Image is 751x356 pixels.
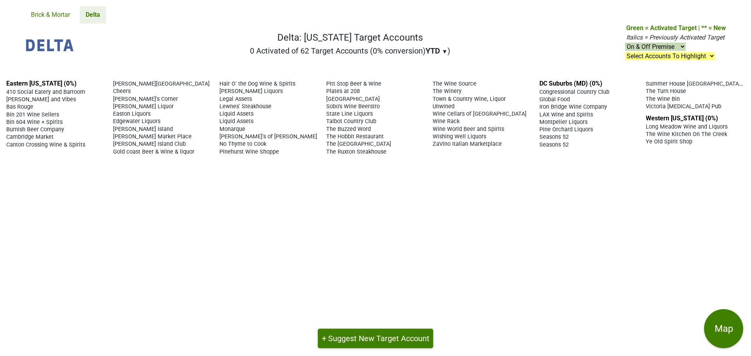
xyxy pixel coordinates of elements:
[6,80,77,87] a: Eastern [US_STATE] (0%)
[326,141,391,147] span: The [GEOGRAPHIC_DATA]
[250,32,451,43] h1: Delta: [US_STATE] Target Accounts
[326,148,386,155] span: The Ruxton Steakhouse
[219,126,245,132] span: Monarque
[113,148,194,155] span: Gold coast Beer & Wine & liquor
[326,103,380,110] span: Sobo's Wine Beerstro
[704,309,743,348] button: Map
[219,81,295,87] span: Hair O' the Dog Wine & Spirits
[646,88,686,95] span: The Turn House
[433,88,462,95] span: The Winery
[25,39,74,52] img: Delta
[219,96,252,102] span: Legal Assets
[646,123,728,130] span: Long Meadow Wine and Liquors
[326,133,384,140] span: The Hobbit Restaurant
[219,111,253,117] span: Liquid Assets
[433,111,526,117] span: Wine Cellars of [GEOGRAPHIC_DATA]
[113,118,160,125] span: Edgewater Liquors
[539,134,569,140] span: Seasons 52
[113,111,151,117] span: Easton Liquors
[626,24,726,32] span: Green = Activated Target | ** = New
[539,89,609,95] span: Congressional Country Club
[250,46,451,55] h2: 0 Activated of 62 Target Accounts (0% conversion) )
[113,88,131,95] span: Cheers
[326,111,373,117] span: State Line Liquors
[433,103,455,110] span: Unwined
[219,141,266,147] span: No Thyme to Cook
[646,96,680,102] span: The Wine Bin
[6,141,85,148] span: Canton Crossing Wine & Spirits
[433,81,476,87] span: The Wine Source
[539,141,569,148] span: Seasons 52
[113,81,210,87] span: [PERSON_NAME][GEOGRAPHIC_DATA]
[539,111,593,118] span: LAX Wine and Spirits
[326,96,380,102] span: [GEOGRAPHIC_DATA]
[433,118,460,125] span: Wine Rack
[326,88,360,95] span: Plates at 208
[326,126,371,132] span: The Buzzed Word
[113,96,178,102] span: [PERSON_NAME]'s Corner
[539,119,588,125] span: Montpelier Liquors
[326,118,376,125] span: Talbot Country Club
[539,104,607,110] span: Iron Bridge Wine Company
[646,131,727,138] span: The Wine Kitchen On The Creek
[219,88,283,95] span: [PERSON_NAME] Liquors
[219,118,253,125] span: Liquid Assets
[646,138,692,145] span: Ye Old Spirit Shop
[25,6,76,23] a: Brick & Mortar
[539,80,602,87] a: DC Suburbs (MD) (0%)
[6,89,85,95] span: 410 Social Eatery and Barroom
[6,104,33,110] span: Bas Rouge
[113,141,186,147] span: [PERSON_NAME] Island Club
[433,126,504,132] span: Wine World Beer and Spirits
[80,6,106,23] a: Delta
[646,114,718,122] a: Western [US_STATE] (0%)
[646,103,721,110] span: Victoria [MEDICAL_DATA] Pub
[6,134,54,140] span: Cambridge Market
[219,103,271,110] span: Lewnes' Steakhouse
[426,46,440,55] span: YTD
[113,133,192,140] span: [PERSON_NAME] Market Place
[326,81,381,87] span: Pitt Stop Beer & Wine
[318,329,433,348] button: + Suggest New Target Account
[626,34,724,41] span: Italics = Previously Activated Target
[442,48,448,55] span: ▼
[539,126,593,133] span: Pine Orchard Liquors
[433,133,486,140] span: Wishing Well Liquors
[539,96,570,103] span: Global Food
[219,148,279,155] span: Pinehurst Wine Shoppe
[6,96,76,103] span: [PERSON_NAME] and Vibes
[6,119,63,125] span: Bin 604 Wine + Spirits
[433,141,502,147] span: ZaVino Italian Marketplace
[219,133,317,140] span: [PERSON_NAME]'s of [PERSON_NAME]
[6,111,59,118] span: Bin 201 Wine Sellers
[113,103,174,110] span: [PERSON_NAME] Liquor
[433,96,506,102] span: Town & Country Wine, Liquor
[6,126,64,133] span: Burnish Beer Company
[113,126,173,132] span: [PERSON_NAME] Island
